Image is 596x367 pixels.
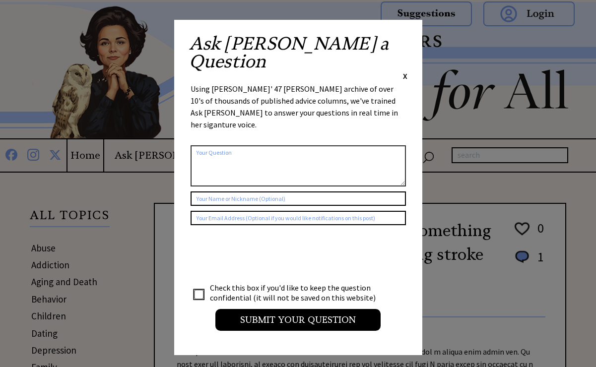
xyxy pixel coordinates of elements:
input: Your Email Address (Optional if you would like notifications on this post) [191,211,406,225]
div: Using [PERSON_NAME]' 47 [PERSON_NAME] archive of over 10's of thousands of published advice colum... [191,83,406,140]
input: Submit your Question [215,309,381,331]
input: Your Name or Nickname (Optional) [191,191,406,206]
span: X [403,71,407,81]
iframe: reCAPTCHA [191,235,341,274]
h2: Ask [PERSON_NAME] a Question [189,35,407,70]
td: Check this box if you'd like to keep the question confidential (it will not be saved on this webs... [209,282,385,303]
